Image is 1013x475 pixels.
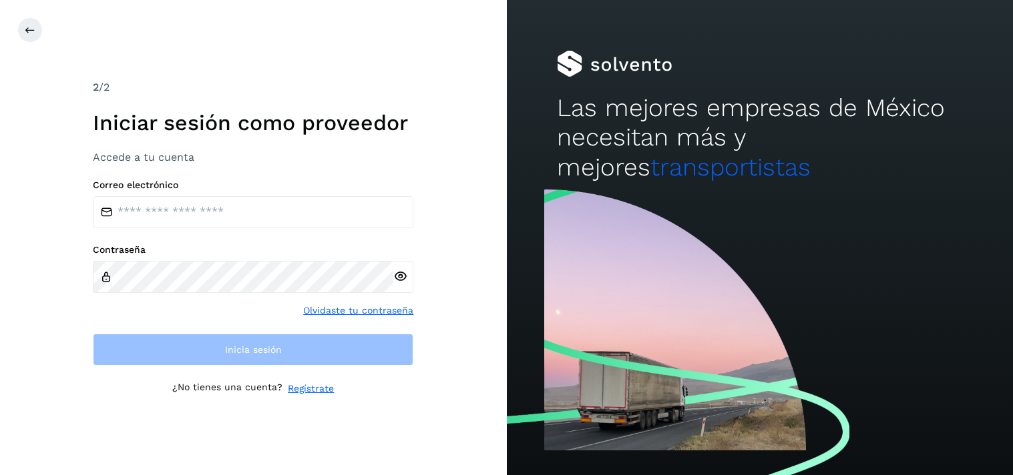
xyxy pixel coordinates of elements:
[93,179,413,191] label: Correo electrónico
[225,345,282,354] span: Inicia sesión
[93,79,413,95] div: /2
[93,81,99,93] span: 2
[93,151,413,163] h3: Accede a tu cuenta
[172,382,282,396] p: ¿No tienes una cuenta?
[93,244,413,256] label: Contraseña
[93,110,413,135] h1: Iniciar sesión como proveedor
[303,304,413,318] a: Olvidaste tu contraseña
[93,334,413,366] button: Inicia sesión
[288,382,334,396] a: Regístrate
[557,93,962,182] h2: Las mejores empresas de México necesitan más y mejores
[650,153,811,181] span: transportistas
